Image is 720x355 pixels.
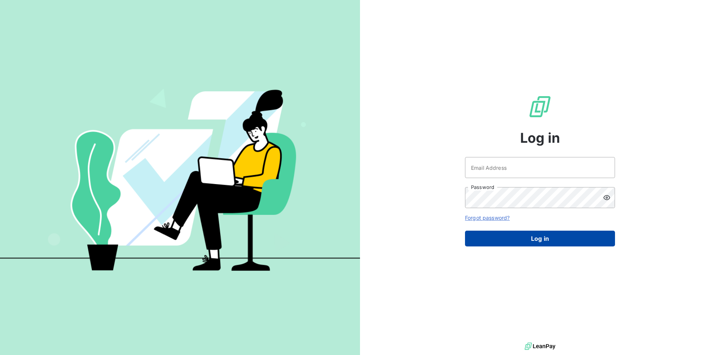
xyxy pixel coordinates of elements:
[520,128,560,148] span: Log in
[465,215,510,221] a: Forgot password?
[465,231,615,246] button: Log in
[525,341,555,352] img: logo
[465,157,615,178] input: placeholder
[528,95,552,119] img: LeanPay Logo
